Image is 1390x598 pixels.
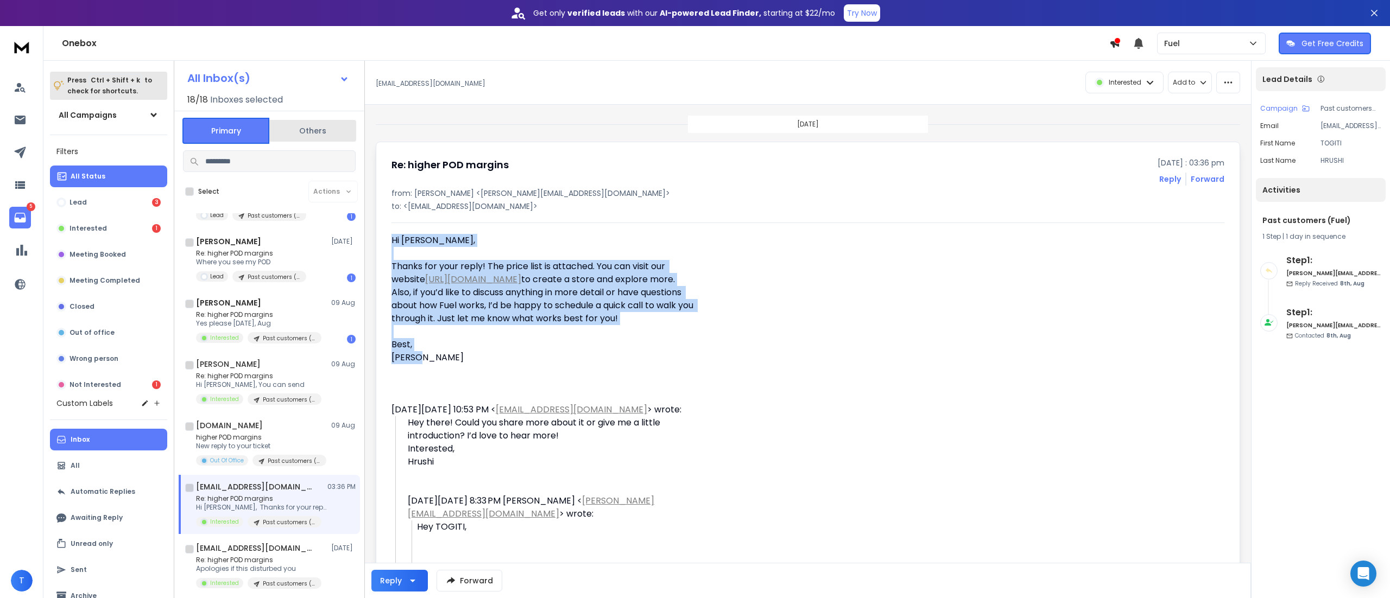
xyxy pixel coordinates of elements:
[196,556,321,564] p: Re: higher POD margins
[59,110,117,120] h1: All Campaigns
[391,201,1224,212] p: to: <[EMAIL_ADDRESS][DOMAIN_NAME]>
[196,359,261,370] h1: [PERSON_NAME]
[347,273,356,282] div: 1
[71,513,123,522] p: Awaiting Reply
[567,8,625,18] strong: verified leads
[50,166,167,187] button: All Status
[56,398,113,409] h3: Custom Labels
[797,120,819,129] p: [DATE]
[1350,561,1376,587] div: Open Intercom Messenger
[660,8,761,18] strong: AI-powered Lead Finder,
[11,570,33,591] span: T
[269,119,356,143] button: Others
[50,244,167,265] button: Meeting Booked
[71,172,105,181] p: All Status
[1260,104,1310,113] button: Campaign
[331,360,356,368] p: 09 Aug
[89,74,142,86] span: Ctrl + Shift + k
[1262,74,1312,85] p: Lead Details
[50,455,167,476] button: All
[331,544,356,552] p: [DATE]
[11,37,33,57] img: logo
[196,481,315,492] h1: [EMAIL_ADDRESS][DOMAIN_NAME]
[1320,122,1381,130] p: [EMAIL_ADDRESS][DOMAIN_NAME]
[408,494,654,520] a: [PERSON_NAME][EMAIL_ADDRESS][DOMAIN_NAME]
[327,482,356,491] p: 03:36 PM
[50,218,167,239] button: Interested1
[69,354,118,363] p: Wrong person
[1295,279,1364,288] p: Reply Received
[69,224,107,233] p: Interested
[1286,269,1381,277] h6: [PERSON_NAME][EMAIL_ADDRESS][DOMAIN_NAME]
[391,403,709,416] div: [DATE][DATE] 10:53 PM < > wrote:
[263,396,315,404] p: Past customers (Fuel)
[50,533,167,555] button: Unread only
[391,338,709,351] div: Best,
[408,442,709,468] div: Interested, Hrushi
[196,564,321,573] p: Apologies if this disturbed you
[71,435,90,444] p: Inbox
[210,272,224,281] p: Lead
[391,260,709,286] div: Thanks for your reply! The price list is attached. You can visit our website to create a store an...
[210,211,224,219] p: Lead
[263,580,315,588] p: Past customers (Fuel)
[1301,38,1363,49] p: Get Free Credits
[1262,232,1379,241] div: |
[196,258,306,266] p: Where you see my POD
[71,539,113,548] p: Unread only
[210,395,239,403] p: Interested
[187,73,250,84] h1: All Inbox(s)
[1260,139,1295,148] p: First Name
[196,503,326,512] p: Hi [PERSON_NAME], Thanks for your reply!
[50,429,167,450] button: Inbox
[1159,174,1181,185] button: Reply
[9,207,31,228] a: 5
[263,518,315,526] p: Past customers (Fuel)
[179,67,358,89] button: All Inbox(s)
[27,202,35,211] p: 5
[1286,254,1381,267] h6: Step 1 :
[196,543,315,554] h1: [EMAIL_ADDRESS][DOMAIN_NAME]
[210,579,239,587] p: Interested
[187,93,208,106] span: 18 / 18
[1173,78,1195,87] p: Add to
[67,75,152,97] p: Press to check for shortcuts.
[50,270,167,291] button: Meeting Completed
[50,481,167,502] button: Automatic Replies
[210,518,239,526] p: Interested
[1286,306,1381,319] h6: Step 1 :
[210,456,244,465] p: Out Of Office
[50,559,167,581] button: Sent
[69,276,140,285] p: Meeting Completed
[71,565,87,574] p: Sent
[69,328,115,337] p: Out of office
[425,273,521,285] a: [URL][DOMAIN_NAME]
[391,286,709,325] div: Also, if you’d like to discuss anything in more detail or have questions about how Fuel works, I’...
[1262,215,1379,226] h1: Past customers (Fuel)
[50,296,167,317] button: Closed
[196,442,326,450] p: New reply to your ticket
[152,224,161,233] div: 1
[196,249,306,258] p: Re: higher POD margins
[1340,279,1364,288] span: 8th, Aug
[71,487,135,496] p: Automatic Replies
[391,351,709,364] div: [PERSON_NAME]
[847,8,877,18] p: Try Now
[533,8,835,18] p: Get only with our starting at $22/mo
[248,273,300,281] p: Past customers (Fuel)
[1320,156,1381,165] p: HRUSHI
[50,374,167,396] button: Not Interested1
[62,37,1109,50] h1: Onebox
[1262,232,1281,241] span: 1 Step
[248,212,300,220] p: Past customers (Fuel)
[391,234,709,247] div: Hi [PERSON_NAME],
[331,298,356,307] p: 09 Aug
[376,79,485,88] p: [EMAIL_ADDRESS][DOMAIN_NAME]
[268,457,320,465] p: Past customers (Fuel)
[1279,33,1371,54] button: Get Free Credits
[1260,122,1279,130] p: Email
[210,93,283,106] h3: Inboxes selected
[1326,332,1351,340] span: 8th, Aug
[152,198,161,207] div: 3
[50,348,167,370] button: Wrong person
